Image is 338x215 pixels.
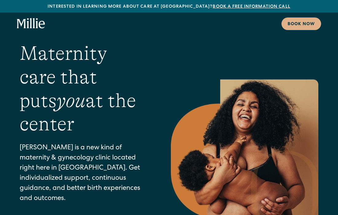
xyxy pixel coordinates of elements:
em: you [57,90,85,112]
a: home [17,18,45,29]
h1: Maternity care that puts at the center [20,42,146,136]
a: Book now [281,17,321,30]
div: Book now [288,21,315,28]
a: Book a free information call [213,5,290,9]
